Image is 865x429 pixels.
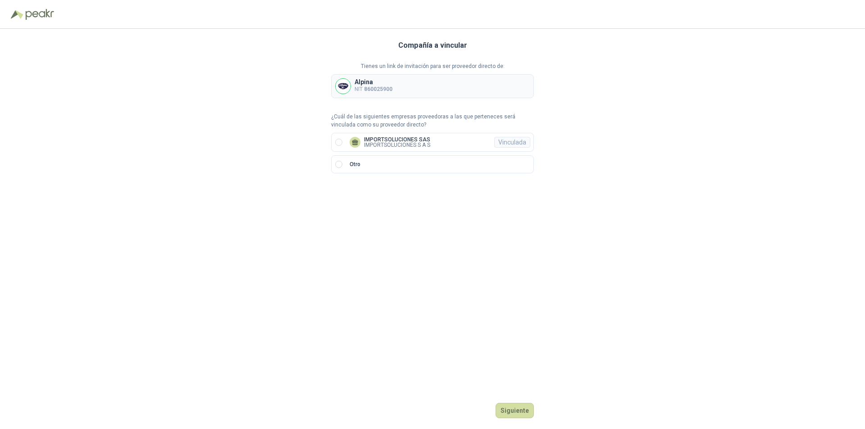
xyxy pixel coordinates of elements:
[331,113,534,130] p: ¿Cuál de las siguientes empresas proveedoras a las que perteneces será vinculada como su proveedo...
[11,10,23,19] img: Logo
[496,403,534,418] button: Siguiente
[364,137,430,142] p: IMPORTSOLUCIONES SAS
[364,86,392,92] b: 860025900
[350,160,360,169] p: Otro
[25,9,54,20] img: Peakr
[398,40,467,51] h3: Compañía a vincular
[355,85,392,94] p: NIT
[494,137,530,148] div: Vinculada
[331,62,534,71] p: Tienes un link de invitación para ser proveedor directo de:
[355,79,392,85] p: Alpina
[336,79,351,94] img: Company Logo
[364,142,430,148] p: IMPORTSOLUCIONES S A S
